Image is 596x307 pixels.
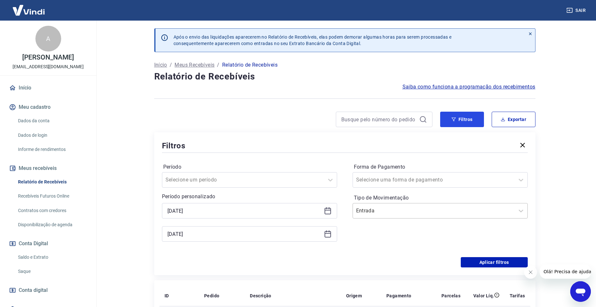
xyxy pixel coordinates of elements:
[250,293,271,299] p: Descrição
[154,61,167,69] a: Início
[15,143,89,156] a: Informe de rendimentos
[15,251,89,264] a: Saldo e Extrato
[354,163,526,171] label: Forma de Pagamento
[473,293,494,299] p: Valor Líq.
[8,0,50,20] img: Vindi
[15,129,89,142] a: Dados de login
[15,218,89,231] a: Disponibilização de agenda
[341,115,417,124] input: Busque pelo número do pedido
[162,193,337,200] p: Período personalizado
[461,257,528,267] button: Aplicar filtros
[15,204,89,217] a: Contratos com credores
[8,81,89,95] a: Início
[540,265,591,279] iframe: Mensagem da empresa
[15,114,89,127] a: Dados da conta
[15,190,89,203] a: Recebíveis Futuros Online
[175,61,214,69] a: Meus Recebíveis
[204,293,219,299] p: Pedido
[354,194,526,202] label: Tipo de Movimentação
[8,161,89,175] button: Meus recebíveis
[402,83,535,91] a: Saiba como funciona a programação dos recebimentos
[154,70,535,83] h4: Relatório de Recebíveis
[565,5,588,16] button: Sair
[440,112,484,127] button: Filtros
[222,61,278,69] p: Relatório de Recebíveis
[570,281,591,302] iframe: Botão para abrir a janela de mensagens
[492,112,535,127] button: Exportar
[524,266,537,279] iframe: Fechar mensagem
[8,283,89,297] a: Conta digital
[22,54,74,61] p: [PERSON_NAME]
[162,141,186,151] h5: Filtros
[15,175,89,189] a: Relatório de Recebíveis
[8,100,89,114] button: Meu cadastro
[4,5,54,10] span: Olá! Precisa de ajuda?
[165,293,169,299] p: ID
[217,61,219,69] p: /
[8,237,89,251] button: Conta Digital
[163,163,336,171] label: Período
[510,293,525,299] p: Tarifas
[19,286,48,295] span: Conta digital
[13,63,84,70] p: [EMAIL_ADDRESS][DOMAIN_NAME]
[174,34,452,47] p: Após o envio das liquidações aparecerem no Relatório de Recebíveis, elas podem demorar algumas ho...
[386,293,412,299] p: Pagamento
[15,265,89,278] a: Saque
[441,293,460,299] p: Parcelas
[346,293,362,299] p: Origem
[35,26,61,51] div: A
[167,229,321,239] input: Data final
[170,61,172,69] p: /
[167,206,321,216] input: Data inicial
